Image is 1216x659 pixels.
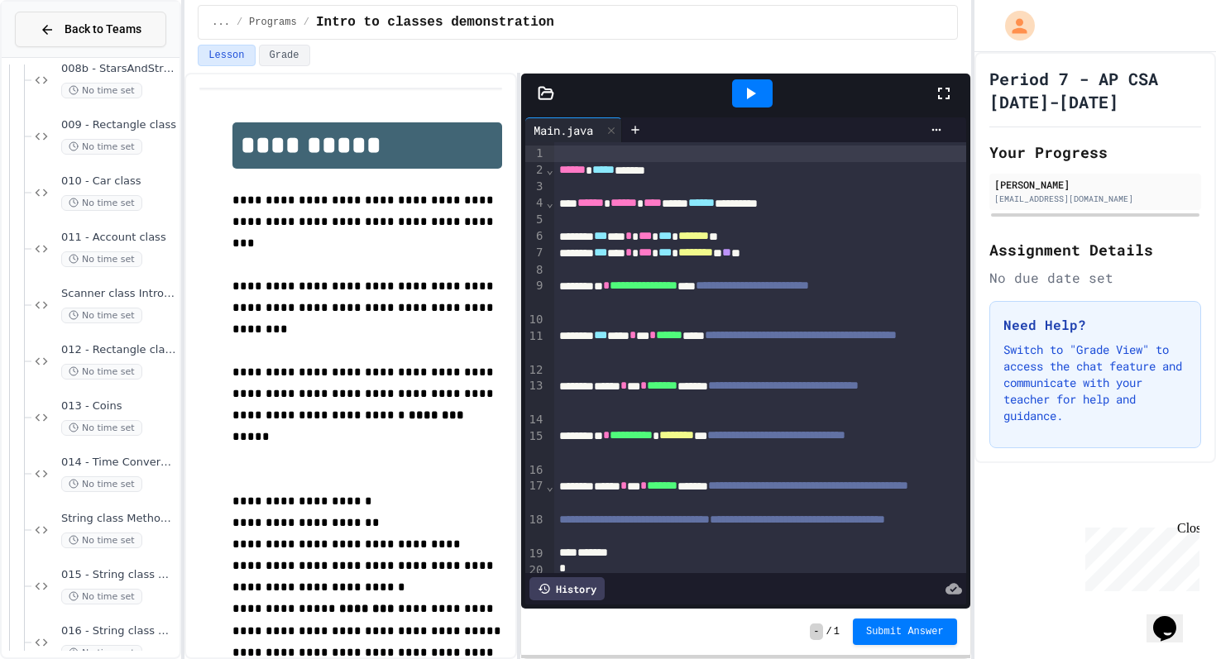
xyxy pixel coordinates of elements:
h2: Assignment Details [989,238,1201,261]
button: Submit Answer [853,618,957,645]
div: My Account [988,7,1039,45]
span: No time set [61,251,142,267]
button: Back to Teams [15,12,166,47]
div: History [529,577,605,600]
h1: Period 7 - AP CSA [DATE]-[DATE] [989,67,1201,113]
div: [EMAIL_ADDRESS][DOMAIN_NAME] [994,193,1196,205]
div: 13 [525,378,546,412]
iframe: chat widget [1147,593,1199,642]
div: 9 [525,278,546,312]
div: 8 [525,262,546,279]
div: 5 [525,212,546,228]
div: 4 [525,195,546,212]
span: 009 - Rectangle class [61,118,176,132]
div: 16 [525,462,546,479]
span: Scanner class Introduction [61,287,176,301]
div: [PERSON_NAME] [994,177,1196,192]
span: / [304,16,309,29]
span: No time set [61,589,142,604]
span: ... [212,16,230,29]
span: No time set [61,420,142,436]
span: 016 - String class Methods II [61,624,176,638]
h3: Need Help? [1003,315,1187,335]
span: Fold line [545,480,553,493]
span: No time set [61,532,142,548]
div: 1 [525,146,546,162]
div: 10 [525,312,546,328]
iframe: chat widget [1079,521,1199,591]
p: Switch to "Grade View" to access the chat feature and communicate with your teacher for help and ... [1003,341,1187,424]
button: Grade [259,45,310,66]
div: 15 [525,428,546,462]
div: 11 [525,328,546,362]
div: 3 [525,179,546,195]
div: 2 [525,162,546,179]
span: No time set [61,364,142,380]
span: - [810,623,822,640]
span: No time set [61,476,142,492]
span: / [237,16,242,29]
span: 013 - Coins [61,399,176,413]
span: No time set [61,83,142,98]
div: Chat with us now!Close [7,7,114,105]
span: / [826,625,832,638]
div: 17 [525,478,546,512]
span: No time set [61,139,142,155]
span: Intro to classes demonstration [316,12,554,32]
div: 12 [525,362,546,379]
span: 015 - String class Methods I [61,568,176,582]
div: No due date set [989,268,1201,288]
span: 014 - Time Conversion [61,456,176,470]
span: No time set [61,308,142,323]
div: Main.java [525,117,622,142]
div: 6 [525,228,546,245]
div: Main.java [525,122,601,139]
span: Programs [249,16,297,29]
span: 1 [834,625,840,638]
div: 20 [525,562,546,579]
span: 008b - StarsAndStripes [61,62,176,76]
span: 012 - Rectangle class II [61,343,176,357]
span: No time set [61,195,142,211]
div: 14 [525,412,546,428]
h2: Your Progress [989,141,1201,164]
span: Fold line [545,196,553,209]
span: Fold line [545,163,553,176]
span: Submit Answer [866,625,944,638]
div: 7 [525,245,546,261]
span: Back to Teams [65,21,141,38]
span: 011 - Account class [61,231,176,245]
span: 010 - Car class [61,174,176,189]
div: 18 [525,512,546,546]
button: Lesson [198,45,255,66]
div: 19 [525,546,546,562]
span: String class Methods Introduction [61,512,176,526]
